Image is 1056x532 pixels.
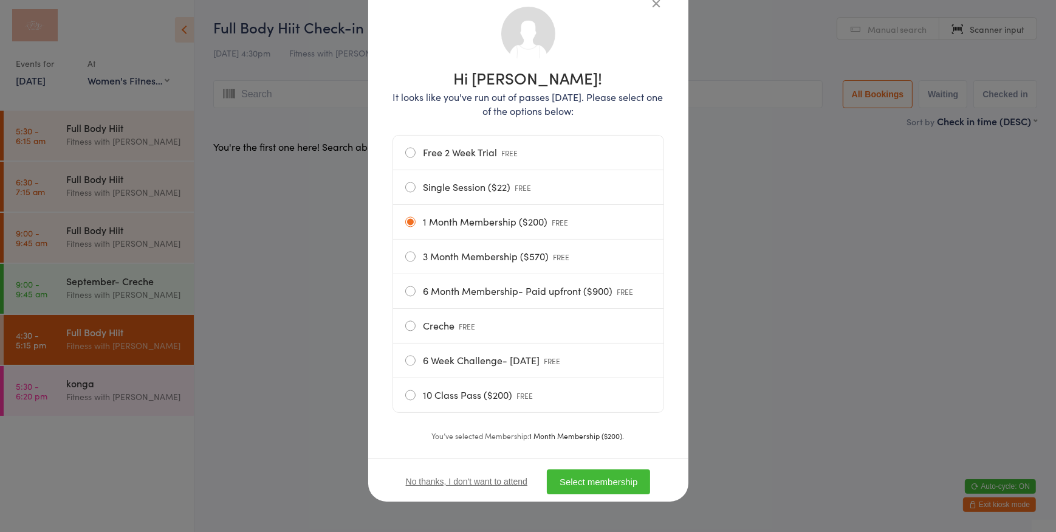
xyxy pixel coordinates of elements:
[459,321,476,331] span: FREE
[530,430,623,441] strong: 1 Month Membership ($200)
[547,469,650,494] button: Select membership
[552,217,569,227] span: FREE
[515,182,532,193] span: FREE
[405,170,651,204] label: Single Session ($22)
[617,286,634,297] span: FREE
[405,309,651,343] label: Creche
[517,390,533,401] span: FREE
[554,252,570,262] span: FREE
[405,274,651,308] label: 6 Month Membership- Paid upfront ($900)
[544,356,561,366] span: FREE
[393,70,664,86] h1: Hi [PERSON_NAME]!
[393,90,664,118] p: It looks like you've run out of passes [DATE]. Please select one of the options below:
[405,240,651,274] label: 3 Month Membership ($570)
[502,148,518,158] span: FREE
[405,136,651,170] label: Free 2 Week Trial
[406,477,527,486] button: No thanks, I don't want to attend
[500,5,557,62] img: no_photo.png
[405,205,651,239] label: 1 Month Membership ($200)
[405,344,651,378] label: 6 Week Challenge- [DATE]
[393,430,664,441] div: You’ve selected Membership: .
[405,378,651,412] label: 10 Class Pass ($200)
